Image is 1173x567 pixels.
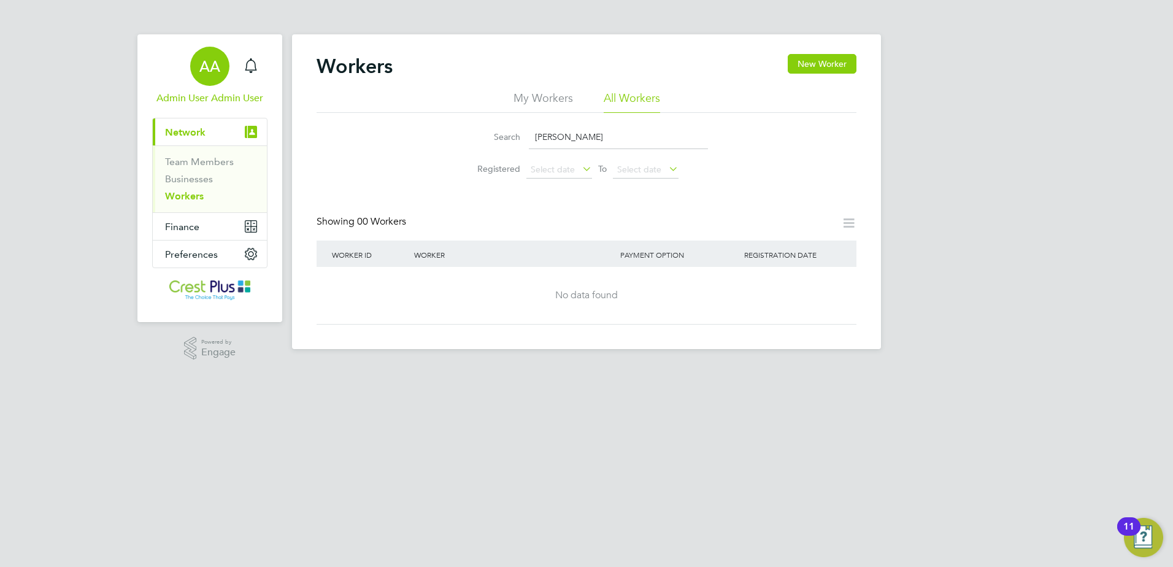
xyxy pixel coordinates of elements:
[199,58,220,74] span: AA
[184,337,236,360] a: Powered byEngage
[165,156,234,168] a: Team Members
[513,91,573,113] li: My Workers
[165,221,199,233] span: Finance
[317,54,393,79] h2: Workers
[165,173,213,185] a: Businesses
[617,164,661,175] span: Select date
[594,161,610,177] span: To
[1123,526,1134,542] div: 11
[604,91,660,113] li: All Workers
[317,215,409,228] div: Showing
[153,145,267,212] div: Network
[741,241,844,269] div: Registration Date
[152,91,267,106] span: Admin User Admin User
[201,347,236,358] span: Engage
[329,241,411,269] div: Worker ID
[152,47,267,106] a: AAAdmin User Admin User
[617,241,741,269] div: Payment Option
[531,164,575,175] span: Select date
[165,126,206,138] span: Network
[153,241,267,268] button: Preferences
[165,190,204,202] a: Workers
[169,280,251,300] img: crestplusoperations-logo-retina.png
[152,280,267,300] a: Go to home page
[201,337,236,347] span: Powered by
[153,118,267,145] button: Network
[137,34,282,322] nav: Main navigation
[788,54,856,74] button: New Worker
[529,125,708,149] input: Name, email or phone number
[153,213,267,240] button: Finance
[465,131,520,142] label: Search
[411,241,617,269] div: Worker
[165,249,218,260] span: Preferences
[329,289,844,302] div: No data found
[1124,518,1163,557] button: Open Resource Center, 11 new notifications
[465,163,520,174] label: Registered
[357,215,406,228] span: 00 Workers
